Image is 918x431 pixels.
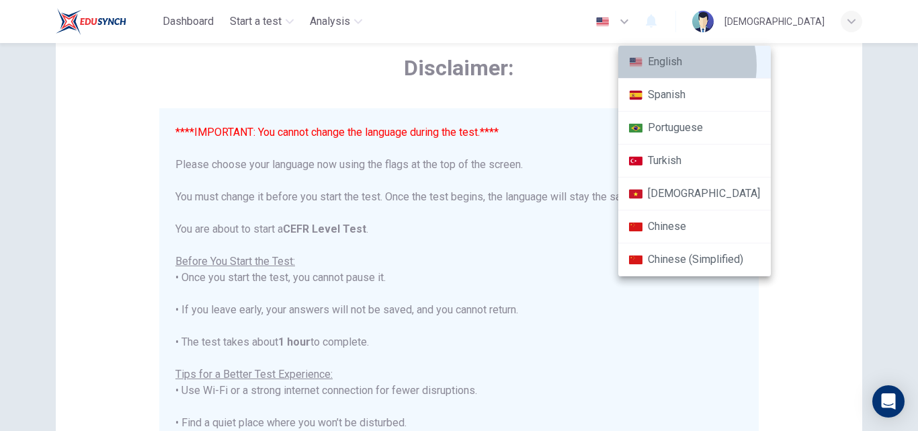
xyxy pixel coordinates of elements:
li: English [618,46,771,79]
img: en [629,57,642,67]
img: vi [629,189,642,199]
img: pt [629,123,642,133]
li: Turkish [618,145,771,178]
div: Open Intercom Messenger [872,385,905,418]
li: Chinese (Simplified) [618,243,771,276]
img: tr [629,156,642,166]
li: [DEMOGRAPHIC_DATA] [618,178,771,210]
li: Chinese [618,210,771,243]
li: Spanish [618,79,771,112]
img: es [629,90,642,100]
img: zh [629,222,642,232]
li: Portuguese [618,112,771,145]
img: zh-CN [629,255,642,265]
